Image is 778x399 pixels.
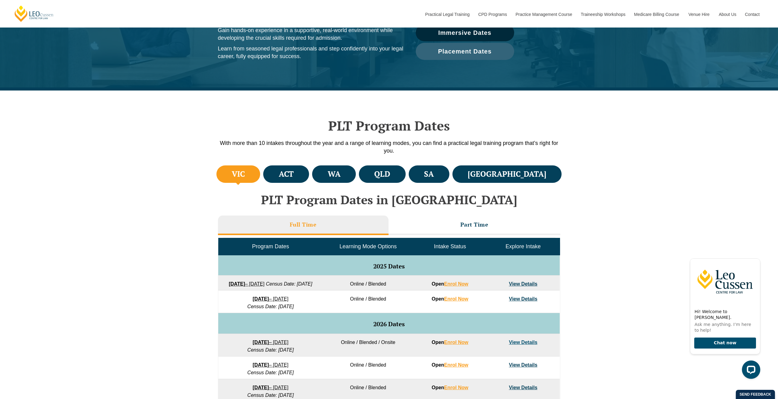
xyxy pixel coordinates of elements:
[247,370,294,375] em: Census Date: [DATE]
[340,243,397,249] span: Learning Mode Options
[215,193,563,206] h2: PLT Program Dates in [GEOGRAPHIC_DATA]
[253,340,289,345] a: [DATE]– [DATE]
[506,243,541,249] span: Explore Intake
[438,30,492,36] span: Immersive Dates
[253,340,269,345] strong: [DATE]
[511,1,576,28] a: Practice Management Course
[279,169,294,179] h4: ACT
[432,340,468,345] strong: Open
[328,169,341,179] h4: WA
[416,43,514,60] a: Placement Dates
[438,48,492,54] span: Placement Dates
[468,169,546,179] h4: [GEOGRAPHIC_DATA]
[444,281,468,286] a: Enrol Now
[247,347,294,353] em: Census Date: [DATE]
[247,304,294,309] em: Census Date: [DATE]
[218,45,404,60] p: Learn from seasoned legal professionals and step confidently into your legal career, fully equipp...
[215,118,563,133] h2: PLT Program Dates
[253,296,289,301] a: [DATE]– [DATE]
[509,340,537,345] a: View Details
[509,281,537,286] a: View Details
[444,385,468,390] a: Enrol Now
[323,290,413,313] td: Online / Blended
[253,385,269,390] strong: [DATE]
[474,1,511,28] a: CPD Programs
[247,393,294,398] em: Census Date: [DATE]
[460,221,489,228] h3: Part Time
[253,385,289,390] a: [DATE]– [DATE]
[232,169,245,179] h4: VIC
[373,262,405,270] span: 2025 Dates
[434,243,466,249] span: Intake Status
[323,334,413,357] td: Online / Blended / Onsite
[714,1,740,28] a: About Us
[215,139,563,155] p: With more than 10 intakes throughout the year and a range of learning modes, you can find a pract...
[685,253,763,384] iframe: LiveChat chat widget
[432,362,468,368] strong: Open
[229,281,264,286] a: [DATE]– [DATE]
[416,24,514,41] a: Immersive Dates
[509,362,537,368] a: View Details
[253,362,289,368] a: [DATE]– [DATE]
[373,320,405,328] span: 2026 Dates
[444,340,468,345] a: Enrol Now
[290,221,317,228] h3: Full Time
[432,385,468,390] strong: Open
[444,296,468,301] a: Enrol Now
[509,296,537,301] a: View Details
[684,1,714,28] a: Venue Hire
[14,5,54,22] a: [PERSON_NAME] Centre for Law
[629,1,684,28] a: Medicare Billing Course
[323,357,413,379] td: Online / Blended
[432,296,468,301] strong: Open
[509,385,537,390] a: View Details
[421,1,474,28] a: Practical Legal Training
[266,281,312,286] em: Census Date: [DATE]
[253,362,269,368] strong: [DATE]
[424,169,434,179] h4: SA
[323,275,413,290] td: Online / Blended
[444,362,468,368] a: Enrol Now
[218,27,404,42] p: Gain hands-on experience in a supportive, real-world environment while developing the crucial ski...
[576,1,629,28] a: Traineeship Workshops
[374,169,390,179] h4: QLD
[253,296,269,301] strong: [DATE]
[740,1,764,28] a: Contact
[229,281,245,286] strong: [DATE]
[252,243,289,249] span: Program Dates
[432,281,468,286] strong: Open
